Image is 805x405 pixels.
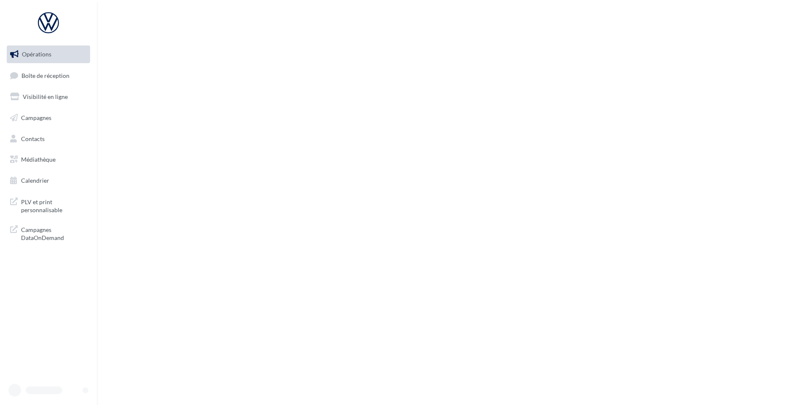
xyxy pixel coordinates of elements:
span: Calendrier [21,177,49,184]
span: Contacts [21,135,45,142]
span: Opérations [22,51,51,58]
a: PLV et print personnalisable [5,193,92,218]
span: Campagnes [21,114,51,121]
span: Visibilité en ligne [23,93,68,100]
a: Campagnes DataOnDemand [5,221,92,245]
span: PLV et print personnalisable [21,196,87,214]
span: Médiathèque [21,156,56,163]
a: Contacts [5,130,92,148]
a: Médiathèque [5,151,92,168]
span: Campagnes DataOnDemand [21,224,87,242]
a: Boîte de réception [5,67,92,85]
a: Opérations [5,45,92,63]
a: Campagnes [5,109,92,127]
a: Calendrier [5,172,92,189]
span: Boîte de réception [21,72,69,79]
a: Visibilité en ligne [5,88,92,106]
